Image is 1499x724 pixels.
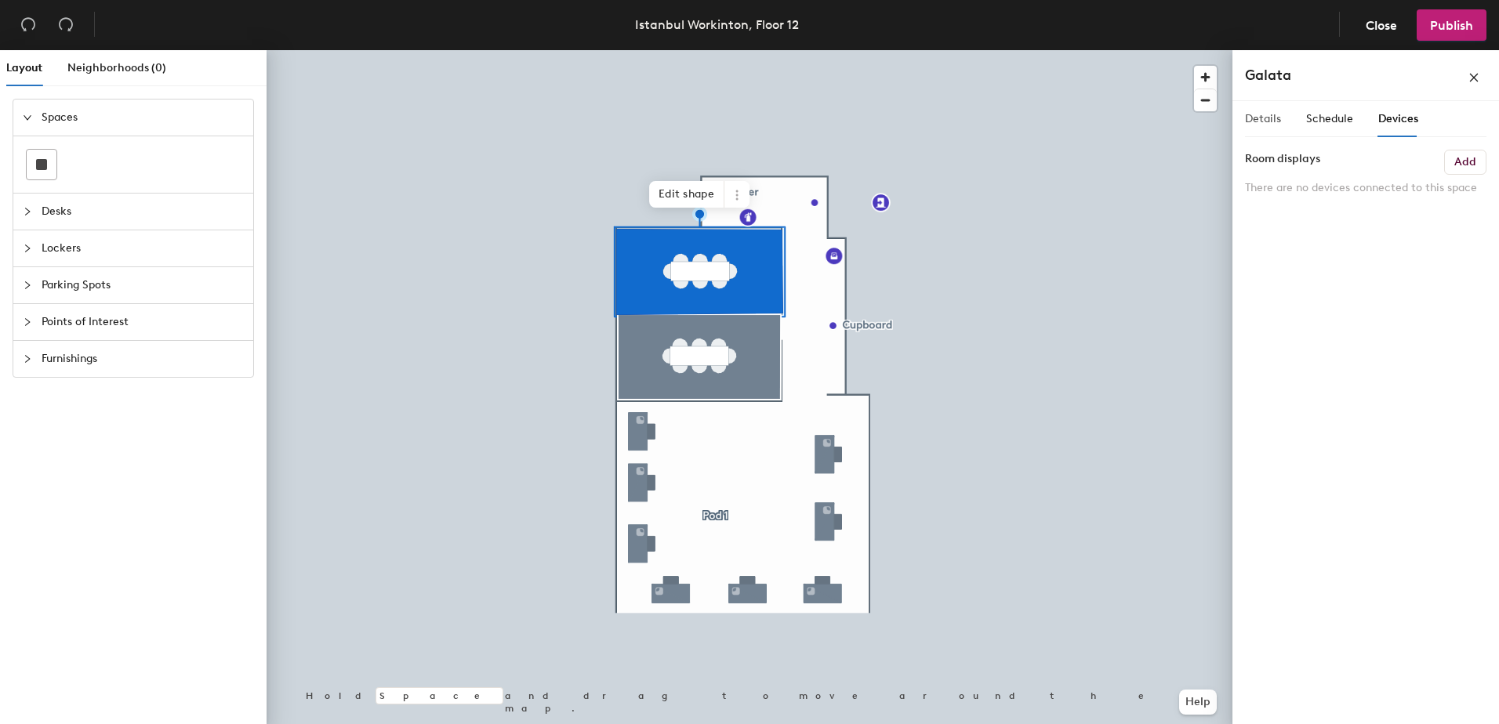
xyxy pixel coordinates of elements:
[1417,9,1486,41] button: Publish
[67,61,166,74] span: Neighborhoods (0)
[1430,18,1473,33] span: Publish
[1444,150,1486,175] button: Add
[13,9,44,41] button: Undo (⌘ + Z)
[23,354,32,364] span: collapsed
[649,181,724,208] span: Edit shape
[42,100,244,136] span: Spaces
[42,194,244,230] span: Desks
[23,207,32,216] span: collapsed
[1245,65,1291,85] h4: Galata
[6,61,42,74] span: Layout
[23,281,32,290] span: collapsed
[1378,112,1418,125] span: Devices
[1454,156,1476,168] h6: Add
[23,317,32,327] span: collapsed
[42,230,244,266] span: Lockers
[1468,72,1479,83] span: close
[1245,112,1281,125] span: Details
[42,304,244,340] span: Points of Interest
[1179,690,1217,715] button: Help
[50,9,82,41] button: Redo (⌘ + ⇧ + Z)
[23,244,32,253] span: collapsed
[23,113,32,122] span: expanded
[42,267,244,303] span: Parking Spots
[1245,181,1486,195] p: There are no devices connected to this space
[1366,18,1397,33] span: Close
[1352,9,1410,41] button: Close
[1245,150,1320,168] label: Room displays
[42,341,244,377] span: Furnishings
[1306,112,1353,125] span: Schedule
[635,15,799,34] div: Istanbul Workinton, Floor 12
